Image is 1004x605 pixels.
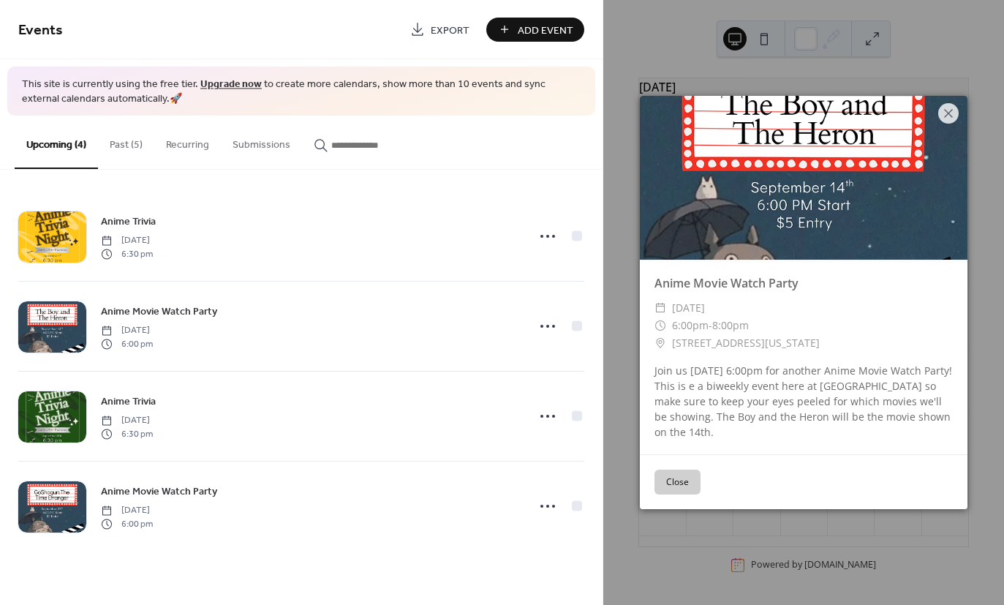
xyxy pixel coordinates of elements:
[101,427,153,440] span: 6:30 pm
[22,78,581,106] span: This site is currently using the free tier. to create more calendars, show more than 10 events an...
[101,337,153,350] span: 6:00 pm
[654,334,666,352] div: ​
[672,334,820,352] span: [STREET_ADDRESS][US_STATE]
[672,299,705,317] span: [DATE]
[101,517,153,530] span: 6:00 pm
[101,213,156,230] a: Anime Trivia
[101,504,153,517] span: [DATE]
[101,414,153,427] span: [DATE]
[101,303,217,320] a: Anime Movie Watch Party
[101,304,217,320] span: Anime Movie Watch Party
[672,318,709,332] span: 6:00pm
[654,470,701,495] button: Close
[101,393,156,410] a: Anime Trivia
[15,116,98,169] button: Upcoming (4)
[221,116,302,168] button: Submissions
[101,214,156,230] span: Anime Trivia
[154,116,221,168] button: Recurring
[640,363,967,440] div: Join us [DATE] 6:00pm for another Anime Movie Watch Party! This is e a biweekly event here at [GE...
[640,274,967,292] div: Anime Movie Watch Party
[654,317,666,334] div: ​
[101,394,156,410] span: Anime Trivia
[98,116,154,168] button: Past (5)
[200,75,262,94] a: Upgrade now
[709,318,712,332] span: -
[399,18,480,42] a: Export
[712,318,749,332] span: 8:00pm
[101,484,217,500] span: Anime Movie Watch Party
[101,483,217,500] a: Anime Movie Watch Party
[431,23,469,38] span: Export
[518,23,573,38] span: Add Event
[101,247,153,260] span: 6:30 pm
[486,18,584,42] button: Add Event
[18,16,63,45] span: Events
[654,299,666,317] div: ​
[101,234,153,247] span: [DATE]
[101,324,153,337] span: [DATE]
